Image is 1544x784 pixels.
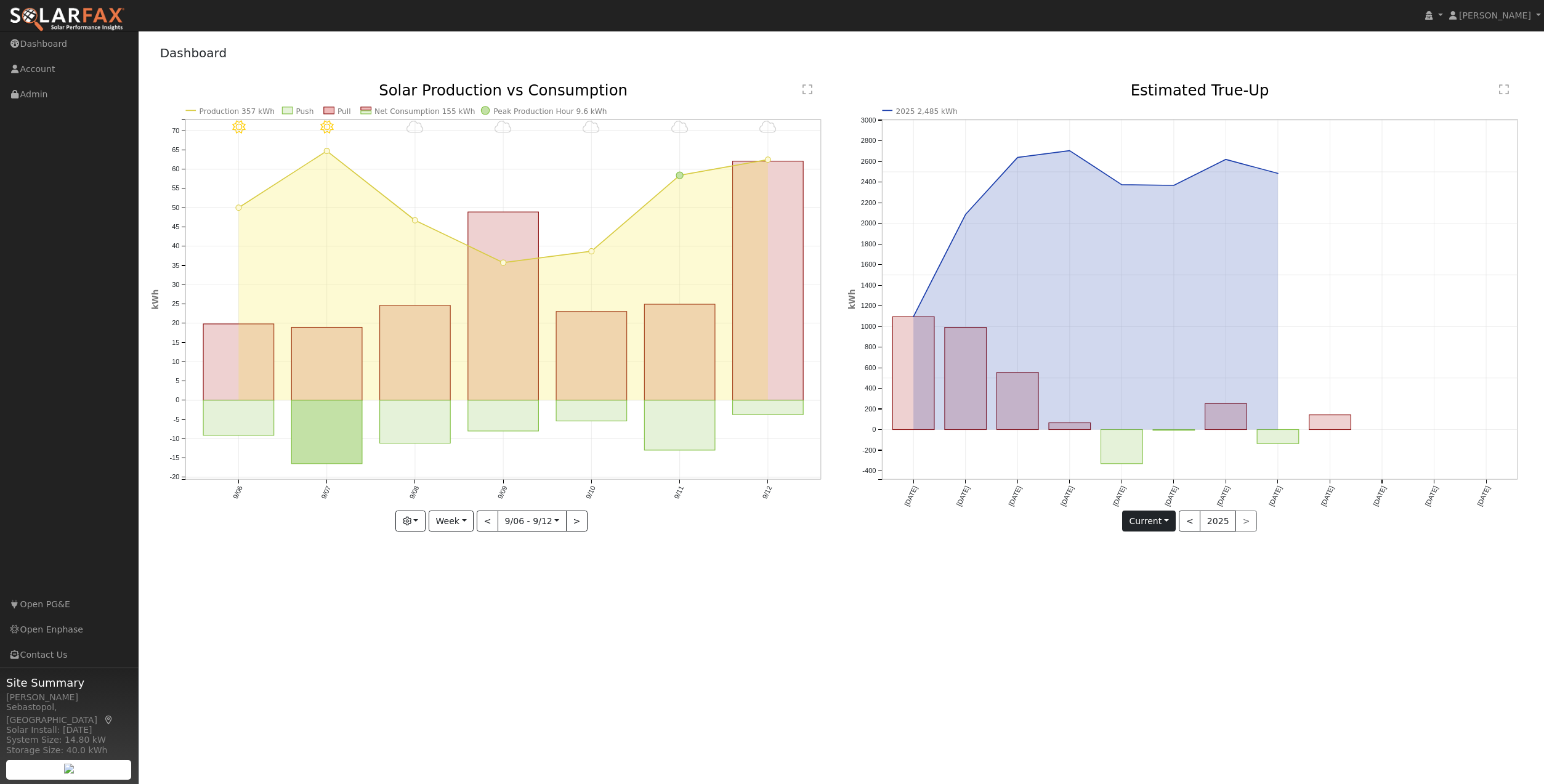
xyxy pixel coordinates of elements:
text:  [802,84,812,95]
text: 3000 [860,116,876,124]
text: Solar Production vs Consumption [379,81,628,99]
rect: onclick="" [291,328,362,400]
text: Net Consumption 155 kWh [374,107,475,116]
i: 9/12 - Cloudy [759,121,777,134]
circle: onclick="" [910,314,916,320]
text: Pull [337,107,351,116]
rect: onclick="" [892,317,934,430]
text:  [1499,84,1509,95]
div: System Size: 14.80 kW [6,733,132,746]
text: 9/07 [320,485,332,501]
text: kWh [847,289,857,310]
text: -5 [173,416,179,423]
text: [DATE] [1163,485,1179,508]
text: 40 [172,243,179,250]
text: -15 [169,455,179,462]
text: 9/08 [408,485,420,501]
rect: onclick="" [203,324,274,400]
rect: onclick="" [468,212,539,401]
text: [DATE] [1215,485,1231,508]
text: -10 [169,435,179,443]
text: [DATE] [1424,485,1440,508]
rect: onclick="" [1049,423,1091,430]
text: 45 [172,223,179,230]
rect: onclick="" [945,328,987,430]
text: 70 [172,127,179,134]
button: > [566,511,588,531]
text: 60 [172,165,179,172]
text: 9/09 [496,485,509,501]
circle: onclick="" [236,205,241,211]
rect: onclick="" [645,304,716,400]
circle: onclick="" [324,148,329,154]
circle: onclick="" [412,218,418,224]
img: retrieve [64,764,74,774]
text: 2800 [860,137,876,145]
text: -400 [862,467,876,475]
text: 1600 [860,261,876,269]
a: Dashboard [160,46,227,60]
i: 9/06 - MostlyClear [232,121,245,134]
circle: onclick="" [766,157,771,163]
button: 9/06 - 9/12 [498,511,567,531]
rect: onclick="" [733,161,804,400]
text: [DATE] [903,485,919,508]
text: Production 357 kWh [199,107,274,116]
text: 800 [865,344,876,351]
text: 2025 2,485 kWh [895,107,957,116]
circle: onclick="" [1067,148,1072,153]
text: 25 [172,301,179,308]
rect: onclick="" [291,400,362,464]
text: 2200 [860,199,876,206]
img: SolarFax [9,7,125,33]
text: 200 [865,405,876,413]
a: Map [103,715,115,725]
rect: onclick="" [203,400,274,435]
text: [DATE] [1111,485,1127,508]
span: Site Summary [6,674,132,691]
text: 400 [865,385,876,392]
rect: onclick="" [468,400,539,431]
i: 9/07 - MostlyClear [320,121,334,134]
circle: onclick="" [589,249,594,254]
rect: onclick="" [1309,415,1351,430]
div: Storage Size: 40.0 kWh [6,744,132,757]
text: 600 [865,364,876,371]
text: [DATE] [1059,485,1075,508]
text: 9/10 [584,485,597,501]
div: Solar Install: [DATE] [6,724,132,737]
text: 5 [176,378,179,385]
button: < [1179,511,1200,531]
text: 0 [176,397,179,404]
text: [DATE] [1320,485,1336,508]
text: 9/06 [232,485,244,501]
text: [DATE] [1267,485,1283,508]
text: 50 [172,204,179,211]
text: 9/11 [673,485,685,501]
button: < [477,511,498,531]
text: [DATE] [1007,485,1023,508]
text: 1200 [860,302,876,310]
text: 55 [172,185,179,192]
circle: onclick="" [676,172,683,179]
circle: onclick="" [1275,171,1281,176]
circle: onclick="" [501,260,506,265]
rect: onclick="" [1205,404,1247,430]
rect: onclick="" [996,373,1038,430]
rect: onclick="" [645,400,716,450]
text: 15 [172,339,179,346]
div: [PERSON_NAME] [6,691,132,704]
div: Sebastopol, [GEOGRAPHIC_DATA] [6,701,132,727]
text: 1800 [860,240,876,248]
text: 2400 [860,179,876,186]
circle: onclick="" [1015,155,1021,160]
text: 1400 [860,281,876,289]
rect: onclick="" [733,400,804,414]
text: -20 [169,474,179,481]
button: Current [1122,511,1176,531]
text: 65 [172,146,179,153]
circle: onclick="" [1171,183,1176,188]
rect: onclick="" [556,312,627,400]
text: 2000 [860,220,876,227]
text: 20 [172,320,179,327]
